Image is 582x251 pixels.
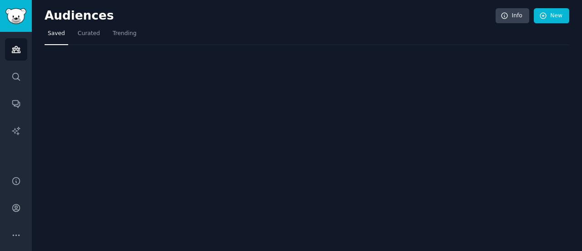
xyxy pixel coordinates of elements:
a: New [534,8,569,24]
h2: Audiences [45,9,496,23]
span: Saved [48,30,65,38]
img: GummySearch logo [5,8,26,24]
a: Curated [75,26,103,45]
a: Saved [45,26,68,45]
span: Curated [78,30,100,38]
a: Trending [110,26,140,45]
a: Info [496,8,529,24]
span: Trending [113,30,136,38]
